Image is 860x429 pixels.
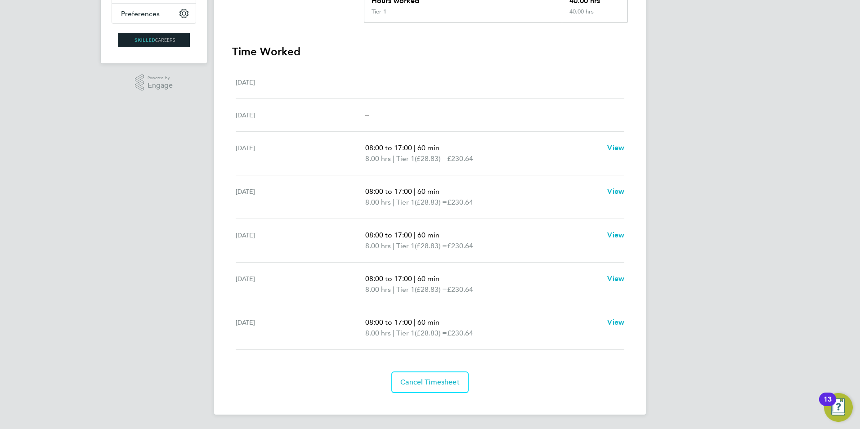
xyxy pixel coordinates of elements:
button: Open Resource Center, 13 new notifications [824,393,853,422]
span: £230.64 [447,329,473,337]
span: Powered by [148,74,173,82]
span: (£28.83) = [415,154,447,163]
a: View [607,273,624,284]
div: 13 [824,399,832,411]
span: 08:00 to 17:00 [365,274,412,283]
span: 08:00 to 17:00 [365,143,412,152]
span: £230.64 [447,241,473,250]
span: | [393,329,394,337]
a: Powered byEngage [135,74,173,91]
span: Preferences [121,9,160,18]
span: 60 min [417,143,439,152]
a: View [607,186,624,197]
span: Tier 1 [396,241,415,251]
span: £230.64 [447,285,473,294]
img: skilledcareers-logo-retina.png [118,33,190,47]
span: Tier 1 [396,153,415,164]
span: – [365,78,369,86]
span: 60 min [417,318,439,326]
span: Cancel Timesheet [400,378,460,387]
div: [DATE] [236,77,365,88]
span: | [414,187,416,196]
span: 8.00 hrs [365,329,391,337]
span: £230.64 [447,198,473,206]
div: [DATE] [236,273,365,295]
span: Tier 1 [396,328,415,339]
span: (£28.83) = [415,241,447,250]
span: (£28.83) = [415,329,447,337]
span: View [607,231,624,239]
button: Preferences [112,4,196,23]
div: [DATE] [236,143,365,164]
span: 8.00 hrs [365,241,391,250]
span: 8.00 hrs [365,285,391,294]
span: | [414,231,416,239]
span: | [393,285,394,294]
span: 60 min [417,274,439,283]
a: View [607,143,624,153]
div: [DATE] [236,317,365,339]
span: View [607,274,624,283]
span: – [365,111,369,119]
span: View [607,318,624,326]
span: 8.00 hrs [365,198,391,206]
div: [DATE] [236,186,365,208]
button: Cancel Timesheet [391,371,469,393]
span: £230.64 [447,154,473,163]
span: | [393,154,394,163]
div: [DATE] [236,110,365,121]
span: Tier 1 [396,197,415,208]
span: View [607,187,624,196]
span: Engage [148,82,173,89]
span: Tier 1 [396,284,415,295]
span: (£28.83) = [415,285,447,294]
span: 60 min [417,231,439,239]
span: 60 min [417,187,439,196]
div: [DATE] [236,230,365,251]
span: 08:00 to 17:00 [365,187,412,196]
span: (£28.83) = [415,198,447,206]
div: 40.00 hrs [562,8,627,22]
span: 8.00 hrs [365,154,391,163]
span: | [393,241,394,250]
span: | [414,274,416,283]
div: Tier 1 [372,8,386,15]
span: View [607,143,624,152]
span: | [414,143,416,152]
span: | [414,318,416,326]
h3: Time Worked [232,45,628,59]
span: | [393,198,394,206]
a: View [607,317,624,328]
span: 08:00 to 17:00 [365,318,412,326]
a: View [607,230,624,241]
a: Go to home page [112,33,196,47]
span: 08:00 to 17:00 [365,231,412,239]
